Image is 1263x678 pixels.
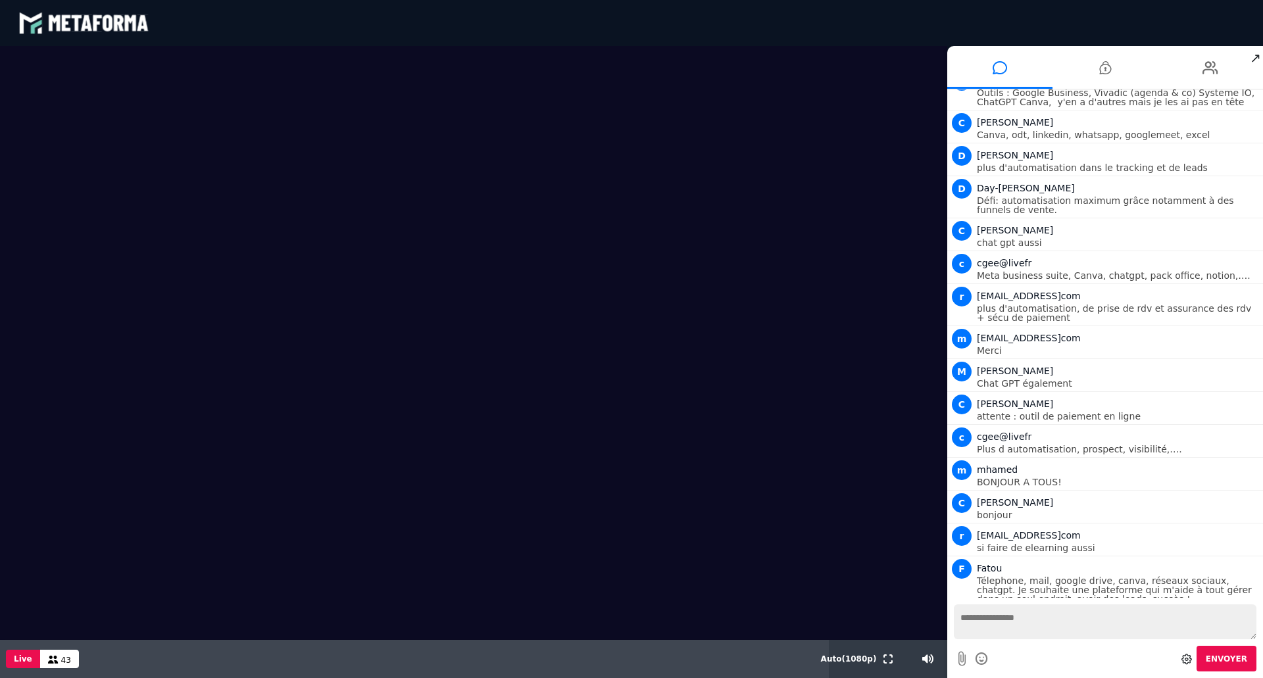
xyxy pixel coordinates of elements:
span: [PERSON_NAME] [977,497,1053,508]
span: M [952,362,972,381]
p: plus d'automatisation dans le tracking et de leads [977,163,1260,172]
span: m [952,329,972,349]
span: cgee@livefr [977,431,1031,442]
span: cgee@livefr [977,258,1031,268]
span: m [952,460,972,480]
span: Fatou [977,563,1002,573]
span: [EMAIL_ADDRESS]com [977,530,1081,541]
span: [EMAIL_ADDRESS]com [977,291,1081,301]
span: ↗ [1248,46,1263,70]
p: bonjour [977,510,1260,520]
button: Envoyer [1197,646,1256,671]
span: r [952,526,972,546]
button: Live [6,650,40,668]
span: [PERSON_NAME] [977,399,1053,409]
span: r [952,287,972,306]
span: C [952,395,972,414]
span: Day-[PERSON_NAME] [977,183,1075,193]
button: Auto(1080p) [818,640,879,678]
p: plus d'automatisation, de prise de rdv et assurance des rdv + sécu de paiement [977,304,1260,322]
p: Merci [977,346,1260,355]
span: c [952,254,972,274]
p: Télephone, mail, google drive, canva, réseaux sociaux, chatgpt. Je souhaite une plateforme qui m'... [977,576,1260,604]
p: chat gpt aussi [977,238,1260,247]
span: mhamed [977,464,1018,475]
span: [PERSON_NAME] [977,117,1053,128]
span: [EMAIL_ADDRESS]com [977,333,1081,343]
p: Outils : Google Business, Vivadic (agenda & co) Systeme IO, ChatGPT Canva, y'en a d'autres mais j... [977,88,1260,107]
span: Auto ( 1080 p) [821,654,877,664]
p: si faire de elearning aussi [977,543,1260,552]
span: c [952,427,972,447]
span: [PERSON_NAME] [977,366,1053,376]
span: D [952,146,972,166]
span: C [952,493,972,513]
p: Défi: automatisation maximum grâce notamment à des funnels de vente. [977,196,1260,214]
p: BONJOUR A TOUS! [977,477,1260,487]
p: Meta business suite, Canva, chatgpt, pack office, notion,…. [977,271,1260,280]
span: F [952,559,972,579]
span: [PERSON_NAME] [977,225,1053,235]
p: attente : outil de paiement en ligne [977,412,1260,421]
span: C [952,113,972,133]
span: [PERSON_NAME] [977,150,1053,160]
span: D [952,179,972,199]
span: Envoyer [1206,654,1247,664]
span: C [952,221,972,241]
p: Plus d automatisation, prospect, visibilité,…. [977,445,1260,454]
span: 43 [61,656,71,665]
p: Chat GPT également [977,379,1260,388]
p: Canva, odt, linkedin, whatsapp, googlemeet, excel [977,130,1260,139]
